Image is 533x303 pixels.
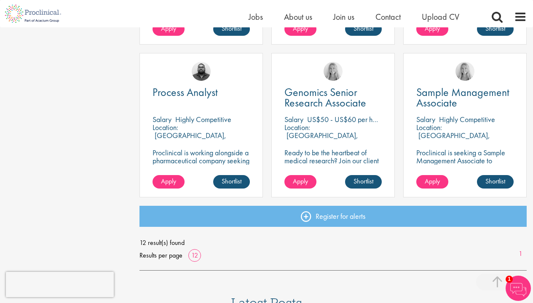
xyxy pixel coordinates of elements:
span: 12 result(s) found [139,237,527,249]
a: Apply [284,175,316,189]
iframe: reCAPTCHA [6,272,114,297]
p: [GEOGRAPHIC_DATA], [GEOGRAPHIC_DATA] [416,130,490,148]
p: [GEOGRAPHIC_DATA], [GEOGRAPHIC_DATA] [284,130,358,148]
a: About us [284,11,312,22]
span: Location: [284,122,310,132]
span: Apply [161,177,176,186]
span: Salary [153,114,171,124]
a: Apply [153,22,185,36]
a: Shortlist [213,175,250,189]
a: Join us [333,11,354,22]
span: 1 [506,276,513,283]
a: 1 [514,249,527,259]
a: Shortlist [345,175,382,189]
a: Apply [416,175,448,189]
span: Location: [416,122,442,132]
p: Ready to be the heartbeat of medical research? Join our client as a Research Associate and assist... [284,149,382,189]
span: Apply [425,24,440,33]
a: Apply [284,22,316,36]
a: Genomics Senior Research Associate [284,87,382,108]
img: Shannon Briggs [455,62,474,81]
a: Shortlist [213,22,250,36]
span: Apply [293,24,308,33]
span: Apply [293,177,308,186]
a: 12 [188,251,201,260]
a: Jobs [249,11,263,22]
p: Highly Competitive [439,114,495,124]
span: Salary [284,114,303,124]
img: Shannon Briggs [324,62,343,81]
a: Apply [153,175,185,189]
p: Proclinical is working alongside a pharmaceutical company seeking a Process Analyst to join their... [153,149,250,181]
a: Sample Management Associate [416,87,514,108]
a: Upload CV [422,11,459,22]
p: Highly Competitive [175,114,231,124]
span: Sample Management Associate [416,85,509,110]
img: Ashley Bennett [192,62,211,81]
a: Shortlist [345,22,382,36]
a: Contact [375,11,401,22]
a: Apply [416,22,448,36]
span: Apply [425,177,440,186]
span: Salary [416,114,435,124]
span: Results per page [139,249,182,262]
a: Shortlist [477,175,514,189]
a: Process Analyst [153,87,250,98]
span: Genomics Senior Research Associate [284,85,366,110]
span: Process Analyst [153,85,218,99]
p: Proclinical is seeking a Sample Management Associate to support the efficient handling, organizat... [416,149,514,189]
span: Location: [153,122,178,132]
a: Register for alerts [139,206,527,227]
p: [GEOGRAPHIC_DATA], [GEOGRAPHIC_DATA] [153,130,226,148]
span: Apply [161,24,176,33]
p: US$50 - US$60 per hour [307,114,382,124]
a: Shortlist [477,22,514,36]
img: Chatbot [506,276,531,301]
